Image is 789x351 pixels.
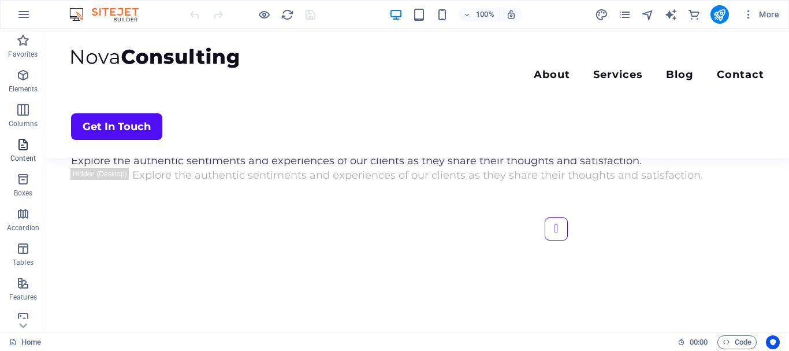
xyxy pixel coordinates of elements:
[641,8,655,21] button: navigator
[66,8,153,21] img: Editor Logo
[710,5,729,24] button: publish
[14,189,33,198] p: Boxes
[618,8,632,21] button: pages
[717,335,757,349] button: Code
[280,8,294,21] button: reload
[13,258,34,267] p: Tables
[9,293,37,302] p: Features
[664,8,678,21] button: text_generator
[698,338,699,346] span: :
[723,335,751,349] span: Code
[664,8,678,21] i: AI Writer
[595,8,608,21] i: Design (Ctrl+Alt+Y)
[687,8,701,21] i: Commerce
[641,8,654,21] i: Navigator
[9,84,38,94] p: Elements
[690,335,708,349] span: 00 00
[713,8,726,21] i: Publish
[9,119,38,128] p: Columns
[476,8,494,21] h6: 100%
[10,154,36,163] p: Content
[738,5,784,24] button: More
[687,8,701,21] button: commerce
[506,9,516,20] i: On resize automatically adjust zoom level to fit chosen device.
[9,335,41,349] a: Click to cancel selection. Double-click to open Pages
[618,8,631,21] i: Pages (Ctrl+Alt+S)
[459,8,500,21] button: 100%
[766,335,780,349] button: Usercentrics
[281,8,294,21] i: Reload page
[7,223,39,232] p: Accordion
[743,9,779,20] span: More
[8,50,38,59] p: Favorites
[595,8,609,21] button: design
[678,335,708,349] h6: Session time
